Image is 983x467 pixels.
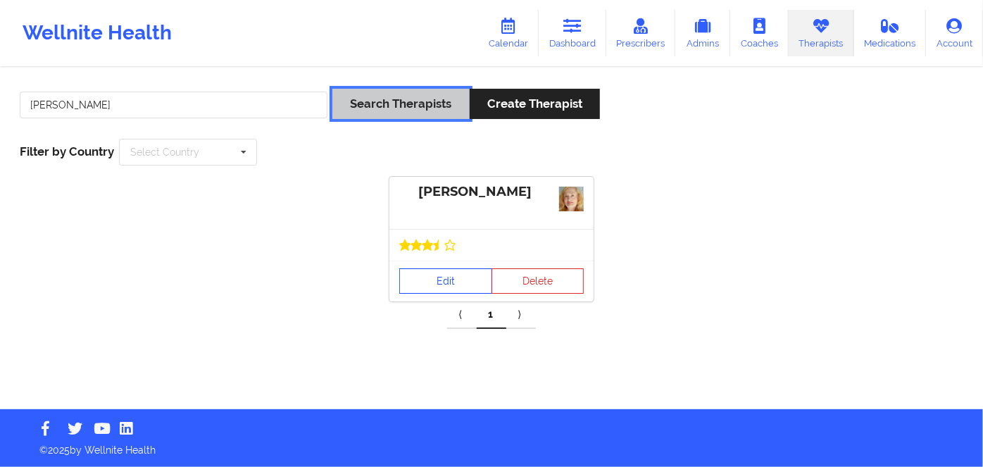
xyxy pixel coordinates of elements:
a: Prescribers [606,10,676,56]
a: Dashboard [539,10,606,56]
a: 1 [477,301,506,329]
a: Previous item [447,301,477,329]
a: Medications [854,10,927,56]
a: Therapists [789,10,854,56]
a: Account [926,10,983,56]
span: Filter by Country [20,144,114,158]
a: Next item [506,301,536,329]
button: Search Therapists [332,89,469,119]
img: a3d27718-8cef-4541-ba3c-7dce3ac4f6ffDr-Jeri-DeVale-headshot-300sq.jpg [559,187,584,211]
input: Search Keywords [20,92,327,118]
div: [PERSON_NAME] [399,184,584,200]
a: Coaches [730,10,789,56]
button: Create Therapist [470,89,600,119]
button: Delete [491,268,584,294]
a: Calendar [478,10,539,56]
div: Select Country [130,147,199,157]
div: Pagination Navigation [447,301,536,329]
a: Admins [675,10,730,56]
p: © 2025 by Wellnite Health [30,433,953,457]
a: Edit [399,268,492,294]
